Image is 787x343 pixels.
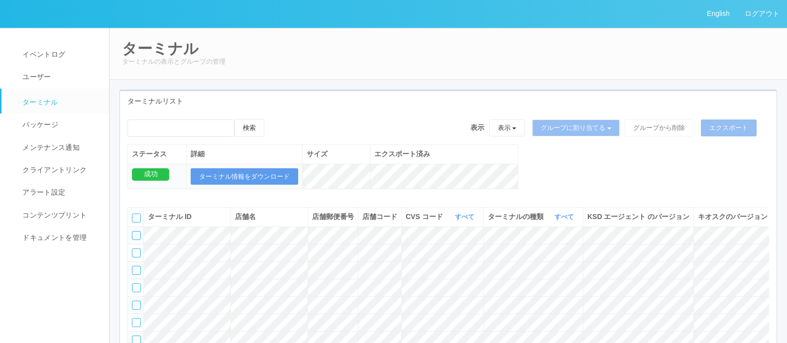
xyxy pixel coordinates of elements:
button: 表示 [489,119,525,136]
button: 検索 [234,119,264,137]
a: ドキュメントを管理 [1,227,118,249]
p: ターミナルの表示とグループの管理 [122,57,775,67]
a: すべて [555,213,576,221]
div: ステータス [132,149,182,159]
button: ターミナル情報をダウンロード [191,168,298,185]
button: グループに割り当てる [532,119,620,136]
span: コンテンツプリント [20,211,87,219]
a: イベントログ [1,43,118,66]
a: すべて [455,213,477,221]
span: アラート設定 [20,188,65,196]
div: 詳細 [191,149,298,159]
button: エクスポート [701,119,757,136]
span: KSD エージェント のバージョン [587,213,689,221]
span: ターミナルの種類 [488,212,546,222]
span: ドキュメントを管理 [20,233,87,241]
span: メンテナンス通知 [20,143,80,151]
div: エクスポート済み [374,149,514,159]
span: 店舗名 [235,213,256,221]
span: ユーザー [20,73,51,81]
div: サイズ [307,149,366,159]
span: 店舗コード [362,213,397,221]
span: キオスクのバージョン [698,213,768,221]
span: ターミナル [20,98,58,106]
span: 店舗郵便番号 [312,213,354,221]
div: ターミナルリスト [120,91,777,112]
a: アラート設定 [1,181,118,204]
a: ターミナル [1,89,118,114]
a: クライアントリンク [1,159,118,181]
a: メンテナンス通知 [1,136,118,159]
span: イベントログ [20,50,65,58]
span: クライアントリンク [20,166,87,174]
span: CVS コード [406,212,446,222]
button: グループから削除 [625,119,693,136]
span: パッケージ [20,120,58,128]
h2: ターミナル [122,40,775,57]
span: 表示 [470,122,484,133]
button: すべて [552,212,579,222]
div: ターミナル ID [148,212,226,222]
a: パッケージ [1,114,118,136]
a: コンテンツプリント [1,204,118,227]
div: 成功 [132,168,169,181]
button: すべて [452,212,479,222]
a: ユーザー [1,66,118,88]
